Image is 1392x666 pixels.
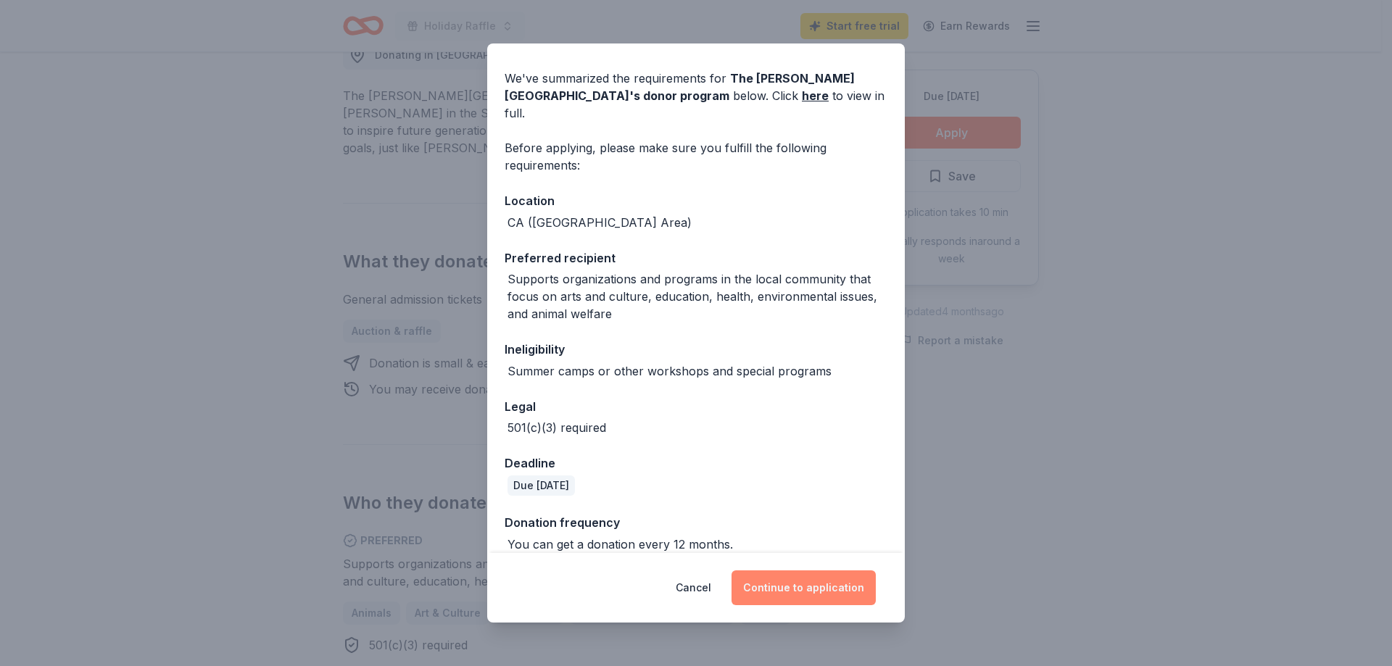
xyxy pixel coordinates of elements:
div: Location [505,191,887,210]
button: Cancel [676,570,711,605]
div: Donation frequency [505,513,887,532]
div: CA ([GEOGRAPHIC_DATA] Area) [507,214,692,231]
div: Before applying, please make sure you fulfill the following requirements: [505,139,887,174]
div: 501(c)(3) required [507,419,606,436]
div: Ineligibility [505,340,887,359]
div: Preferred recipient [505,249,887,267]
div: Legal [505,397,887,416]
button: Continue to application [732,570,876,605]
div: You can get a donation every 12 months. [507,536,733,553]
div: Summer camps or other workshops and special programs [507,362,832,380]
a: here [802,87,829,104]
div: We've summarized the requirements for below. Click to view in full. [505,70,887,122]
div: Supports organizations and programs in the local community that focus on arts and culture, educat... [507,270,887,322]
div: Due [DATE] [507,475,575,496]
div: Deadline [505,454,887,473]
